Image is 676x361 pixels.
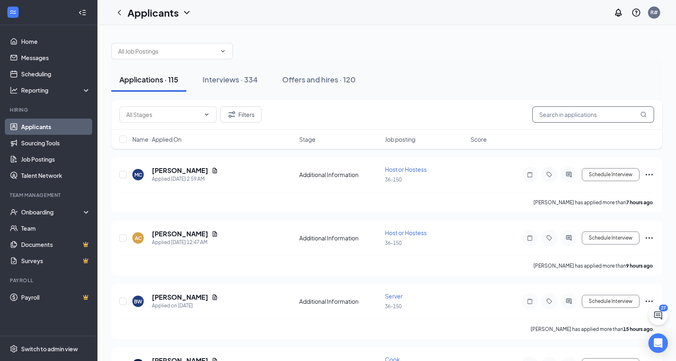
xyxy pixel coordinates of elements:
[544,171,554,178] svg: Tag
[525,235,535,241] svg: Note
[21,345,78,353] div: Switch to admin view
[531,326,654,333] p: [PERSON_NAME] has applied more than .
[119,74,178,84] div: Applications · 115
[152,302,218,310] div: Applied on [DATE]
[152,166,208,175] h5: [PERSON_NAME]
[385,166,427,173] span: Host or Hostess
[10,277,89,284] div: Payroll
[582,231,639,244] button: Schedule Interview
[152,175,218,183] div: Applied [DATE] 2:59 AM
[623,326,653,332] b: 15 hours ago
[10,208,18,216] svg: UserCheck
[544,298,554,305] svg: Tag
[471,135,487,143] span: Score
[582,168,639,181] button: Schedule Interview
[532,106,654,123] input: Search in applications
[299,171,380,179] div: Additional Information
[299,234,380,242] div: Additional Information
[21,135,91,151] a: Sourcing Tools
[21,253,91,269] a: SurveysCrown
[626,263,653,269] b: 9 hours ago
[114,8,124,17] svg: ChevronLeft
[21,119,91,135] a: Applicants
[135,235,142,242] div: AC
[126,110,200,119] input: All Stages
[282,74,356,84] div: Offers and hires · 120
[659,305,668,311] div: 27
[212,294,218,300] svg: Document
[118,47,216,56] input: All Job Postings
[10,345,18,353] svg: Settings
[220,106,261,123] button: Filter Filters
[533,262,654,269] p: [PERSON_NAME] has applied more than .
[385,240,402,246] span: 36-150
[640,111,647,118] svg: MagnifyingGlass
[152,293,208,302] h5: [PERSON_NAME]
[21,167,91,184] a: Talent Network
[21,50,91,66] a: Messages
[564,171,574,178] svg: ActiveChat
[134,171,142,178] div: MC
[227,110,237,119] svg: Filter
[564,235,574,241] svg: ActiveChat
[385,303,402,309] span: 36-150
[10,192,89,199] div: Team Management
[182,8,192,17] svg: ChevronDown
[134,298,142,305] div: BW
[21,220,91,236] a: Team
[385,135,415,143] span: Job posting
[648,333,668,353] div: Open Intercom Messenger
[132,135,181,143] span: Name · Applied On
[653,311,663,320] svg: ChatActive
[564,298,574,305] svg: ActiveChat
[533,199,654,206] p: [PERSON_NAME] has applied more than .
[544,235,554,241] svg: Tag
[299,297,380,305] div: Additional Information
[613,8,623,17] svg: Notifications
[631,8,641,17] svg: QuestionInfo
[212,167,218,174] svg: Document
[644,233,654,243] svg: Ellipses
[21,66,91,82] a: Scheduling
[626,199,653,205] b: 7 hours ago
[644,296,654,306] svg: Ellipses
[525,298,535,305] svg: Note
[152,229,208,238] h5: [PERSON_NAME]
[10,86,18,94] svg: Analysis
[212,231,218,237] svg: Document
[220,48,226,54] svg: ChevronDown
[78,9,86,17] svg: Collapse
[385,292,403,300] span: Server
[385,229,427,236] span: Host or Hostess
[21,86,91,94] div: Reporting
[10,106,89,113] div: Hiring
[9,8,17,16] svg: WorkstreamLogo
[525,171,535,178] svg: Note
[127,6,179,19] h1: Applicants
[582,295,639,308] button: Schedule Interview
[650,9,658,16] div: R#
[152,238,218,246] div: Applied [DATE] 12:47 AM
[21,236,91,253] a: DocumentsCrown
[203,111,210,118] svg: ChevronDown
[21,289,91,305] a: PayrollCrown
[21,151,91,167] a: Job Postings
[648,306,668,325] button: ChatActive
[203,74,258,84] div: Interviews · 334
[21,208,84,216] div: Onboarding
[21,33,91,50] a: Home
[299,135,315,143] span: Stage
[644,170,654,179] svg: Ellipses
[385,177,402,183] span: 36-150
